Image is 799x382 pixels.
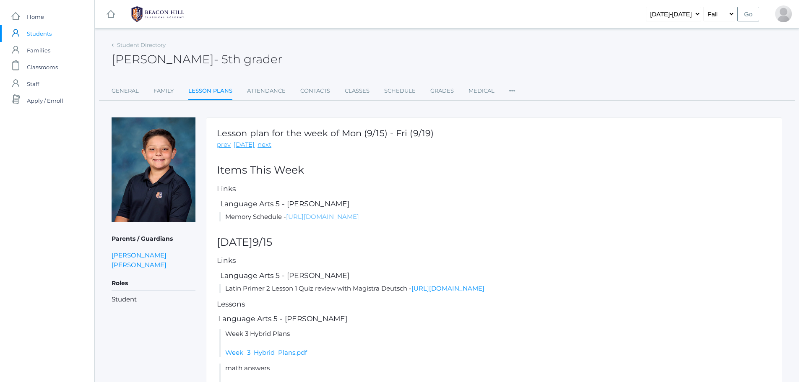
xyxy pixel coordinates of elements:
[258,140,271,150] a: next
[214,52,282,66] span: - 5th grader
[126,4,189,25] img: BHCALogos-05-308ed15e86a5a0abce9b8dd61676a3503ac9727e845dece92d48e8588c001991.png
[27,42,50,59] span: Families
[217,185,771,193] h5: Links
[411,284,484,292] a: [URL][DOMAIN_NAME]
[112,276,195,291] h5: Roles
[188,83,232,101] a: Lesson Plans
[217,140,231,150] a: prev
[217,300,771,308] h5: Lessons
[300,83,330,99] a: Contacts
[225,348,307,356] a: Week_3_Hybrid_Plans.pdf
[112,250,167,260] a: [PERSON_NAME]
[219,200,771,208] h5: Language Arts 5 - [PERSON_NAME]
[775,5,792,22] div: Andrea Oceguera
[247,83,286,99] a: Attendance
[27,25,52,42] span: Students
[112,83,139,99] a: General
[234,140,255,150] a: [DATE]
[252,236,272,248] span: 9/15
[345,83,370,99] a: Classes
[27,75,39,92] span: Staff
[112,232,195,246] h5: Parents / Guardians
[217,128,434,138] h1: Lesson plan for the week of Mon (9/15) - Fri (9/19)
[219,284,771,294] li: Latin Primer 2 Lesson 1 Quiz review with Magistra Deutsch -
[384,83,416,99] a: Schedule
[27,59,58,75] span: Classrooms
[112,295,195,304] li: Student
[219,272,771,280] h5: Language Arts 5 - [PERSON_NAME]
[217,257,771,265] h5: Links
[117,42,166,48] a: Student Directory
[219,212,771,222] li: Memory Schedule -
[217,236,771,248] h2: [DATE]
[112,117,195,222] img: Aiden Oceguera
[217,164,771,176] h2: Items This Week
[430,83,454,99] a: Grades
[112,53,282,66] h2: [PERSON_NAME]
[112,260,167,270] a: [PERSON_NAME]
[737,7,759,21] input: Go
[217,315,771,323] h5: Language Arts 5 - [PERSON_NAME]
[286,213,359,221] a: [URL][DOMAIN_NAME]
[27,92,63,109] span: Apply / Enroll
[468,83,494,99] a: Medical
[27,8,44,25] span: Home
[154,83,174,99] a: Family
[219,329,771,358] li: Week 3 Hybrid Plans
